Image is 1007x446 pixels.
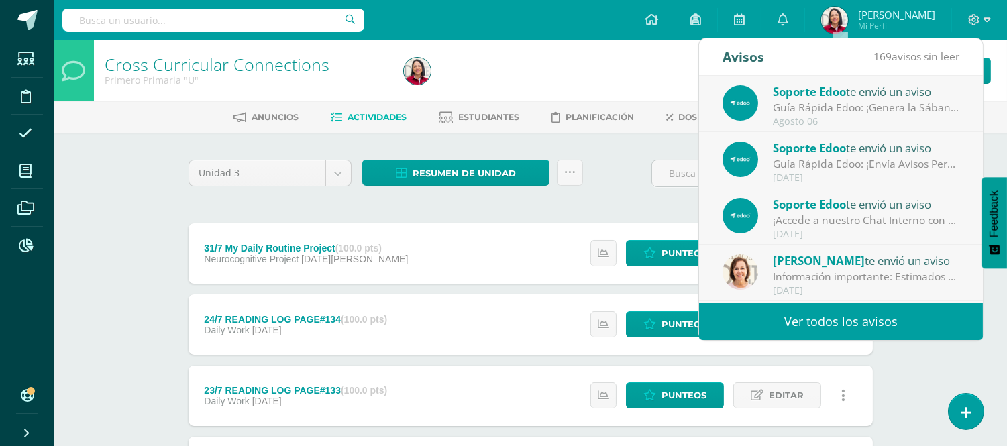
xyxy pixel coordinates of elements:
[204,325,249,335] span: Daily Work
[773,285,959,296] div: [DATE]
[821,7,848,34] img: 08057eefb9b834750ea7e3b3622e3058.png
[723,38,764,75] div: Avisos
[551,107,634,128] a: Planificación
[199,160,315,186] span: Unidad 3
[773,172,959,184] div: [DATE]
[769,383,804,408] span: Editar
[773,139,959,156] div: te envió un aviso
[252,112,299,122] span: Anuncios
[873,49,959,64] span: avisos sin leer
[105,74,388,87] div: Primero Primaria 'U'
[661,383,706,408] span: Punteos
[661,241,706,266] span: Punteos
[858,20,935,32] span: Mi Perfil
[204,396,249,406] span: Daily Work
[666,107,742,128] a: Dosificación
[341,385,387,396] strong: (100.0 pts)
[723,142,758,177] img: 5dae609732e062b8c5d675c79f31e7dc.png
[458,112,519,122] span: Estudiantes
[773,252,959,269] div: te envió un aviso
[773,82,959,100] div: te envió un aviso
[626,311,724,337] a: Punteos
[348,112,407,122] span: Actividades
[252,396,282,406] span: [DATE]
[204,254,299,264] span: Neurocognitive Project
[661,312,706,337] span: Punteos
[105,55,388,74] h1: Cross Curricular Connections
[723,198,758,233] img: 5dae609732e062b8c5d675c79f31e7dc.png
[105,53,329,76] a: Cross Curricular Connections
[204,243,408,254] div: 31/7 My Daily Routine Project
[773,213,959,228] div: ¡Accede a nuestro Chat Interno con El Equipo de Soporte y mejora tu experiencia en Edoo LMS!: ¡Te...
[982,177,1007,268] button: Feedback - Mostrar encuesta
[331,107,407,128] a: Actividades
[773,140,846,156] span: Soporte Edoo
[413,161,516,186] span: Resumen de unidad
[773,197,846,212] span: Soporte Edoo
[773,229,959,240] div: [DATE]
[626,240,724,266] a: Punteos
[988,190,1000,237] span: Feedback
[204,314,387,325] div: 24/7 READING LOG PAGE#134
[204,385,387,396] div: 23/7 READING LOG PAGE#133
[873,49,892,64] span: 169
[335,243,382,254] strong: (100.0 pts)
[189,160,351,186] a: Unidad 3
[301,254,408,264] span: [DATE][PERSON_NAME]
[566,112,634,122] span: Planificación
[362,160,549,186] a: Resumen de unidad
[773,269,959,284] div: Información importante: Estimados padres de familia: Reciban un cordial saludo. Con el fin de vel...
[773,156,959,172] div: Guía Rápida Edoo: ¡Envía Avisos Personalizados a Estudiantes Específicos con Facilidad!: En Edoo,...
[858,8,935,21] span: [PERSON_NAME]
[252,325,282,335] span: [DATE]
[773,100,959,115] div: Guía Rápida Edoo: ¡Genera la Sábana de tu Curso en Pocos Pasos!: En Edoo, buscamos facilitar la a...
[773,195,959,213] div: te envió un aviso
[626,382,724,408] a: Punteos
[678,112,742,122] span: Dosificación
[723,85,758,121] img: 5dae609732e062b8c5d675c79f31e7dc.png
[404,58,431,85] img: 08057eefb9b834750ea7e3b3622e3058.png
[723,254,758,290] img: c73c3e7115ebaba44cf6c1e27de5d20f.png
[699,303,983,340] a: Ver todos los avisos
[62,9,364,32] input: Busca un usuario...
[773,116,959,127] div: Agosto 06
[773,84,846,99] span: Soporte Edoo
[652,160,871,186] input: Busca la actividad aquí...
[341,314,387,325] strong: (100.0 pts)
[439,107,519,128] a: Estudiantes
[773,253,865,268] span: [PERSON_NAME]
[233,107,299,128] a: Anuncios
